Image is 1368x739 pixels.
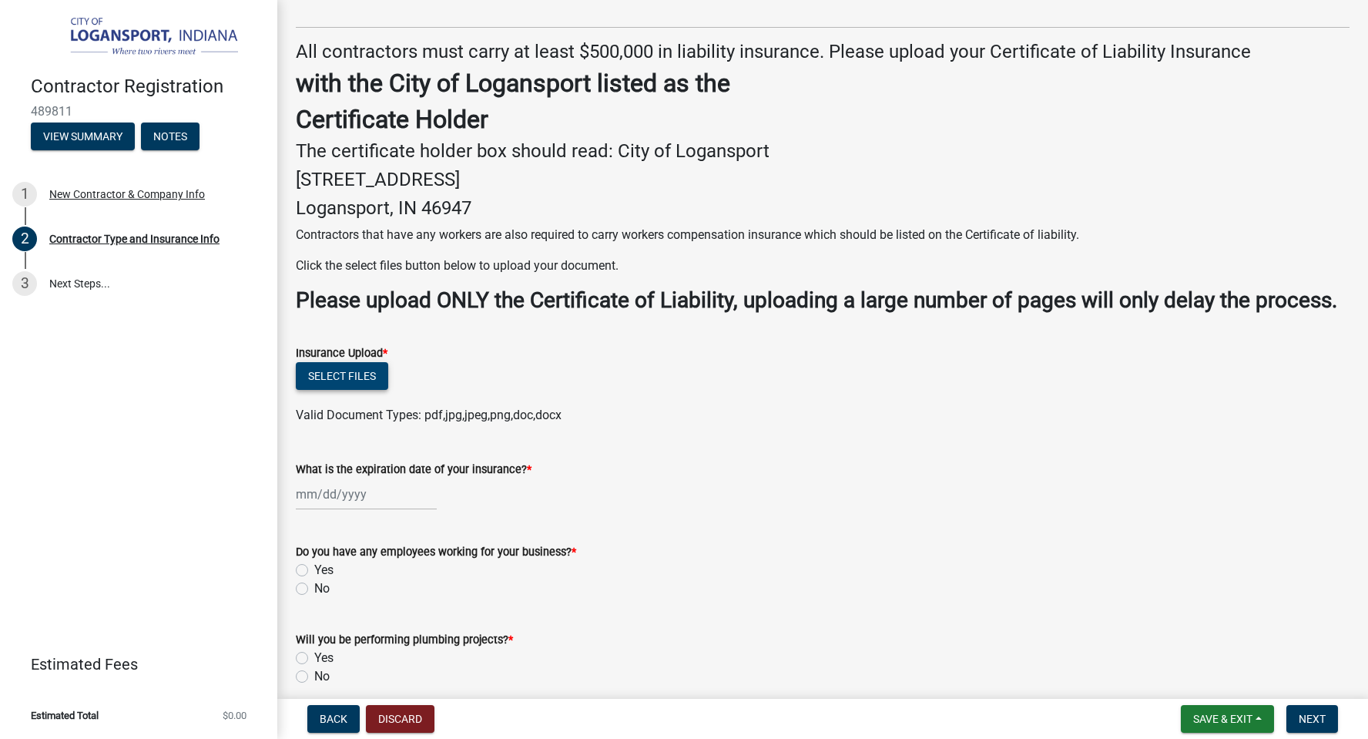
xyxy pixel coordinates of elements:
label: Insurance Upload [296,348,387,359]
label: No [314,667,330,686]
p: Contractors that have any workers are also required to carry workers compensation insurance which... [296,226,1350,244]
h4: Contractor Registration [31,76,265,98]
button: Select files [296,362,388,390]
strong: Certificate Holder [296,105,488,134]
span: Back [320,713,347,725]
strong: Please upload ONLY the Certificate of Liability, uploading a large number of pages will only dela... [296,287,1337,313]
strong: with the City of Logansport listed as the [296,69,730,98]
img: City of Logansport, Indiana [31,16,253,59]
button: Next [1286,705,1338,733]
button: Notes [141,123,199,150]
label: What is the expiration date of your insurance? [296,465,531,475]
p: Click the select files button below to upload your document. [296,257,1350,275]
span: Valid Document Types: pdf,jpg,jpeg,png,doc,docx [296,408,562,422]
a: Estimated Fees [12,649,253,680]
span: Next [1299,713,1326,725]
h4: [STREET_ADDRESS] [296,169,1350,191]
button: Save & Exit [1181,705,1274,733]
div: 2 [12,227,37,251]
div: Contractor Type and Insurance Info [49,233,220,244]
wm-modal-confirm: Notes [141,131,199,143]
div: New Contractor & Company Info [49,189,205,200]
button: Back [307,705,360,733]
div: 3 [12,271,37,296]
label: Yes [314,649,334,667]
span: 489811 [31,104,246,119]
span: Save & Exit [1193,713,1252,725]
h4: All contractors must carry at least $500,000 in liability insurance. Please upload your Certifica... [296,41,1350,63]
button: View Summary [31,123,135,150]
span: Estimated Total [31,710,99,721]
h4: The certificate holder box should read: City of Logansport [296,140,1350,163]
label: Will you be performing plumbing projects? [296,635,513,646]
button: Discard [366,705,434,733]
span: $0.00 [223,710,246,721]
div: 1 [12,182,37,207]
label: No [314,579,330,598]
label: Yes [314,561,334,579]
wm-modal-confirm: Summary [31,131,135,143]
input: mm/dd/yyyy [296,479,437,510]
h4: Logansport, IN 46947 [296,197,1350,220]
label: Do you have any employees working for your business? [296,547,576,558]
